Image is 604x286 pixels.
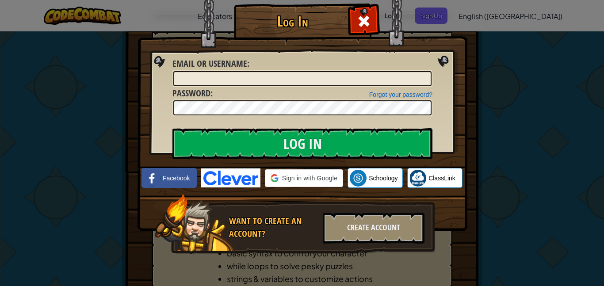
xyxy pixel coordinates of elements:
[409,170,426,187] img: classlink-logo-small.png
[369,174,398,183] span: Schoology
[323,213,424,244] div: Create Account
[350,170,367,187] img: schoology.png
[369,91,432,98] a: Forgot your password?
[201,168,260,187] img: clever-logo-blue.png
[428,174,455,183] span: ClassLink
[265,169,343,187] div: Sign in with Google
[163,174,190,183] span: Facebook
[282,174,337,183] span: Sign in with Google
[144,170,161,187] img: facebook_small.png
[236,14,349,29] h1: Log In
[172,87,210,99] span: Password
[172,128,432,159] input: Log In
[229,215,317,240] div: Want to create an account?
[172,57,249,70] label: :
[172,57,247,69] span: Email or Username
[172,87,213,100] label: :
